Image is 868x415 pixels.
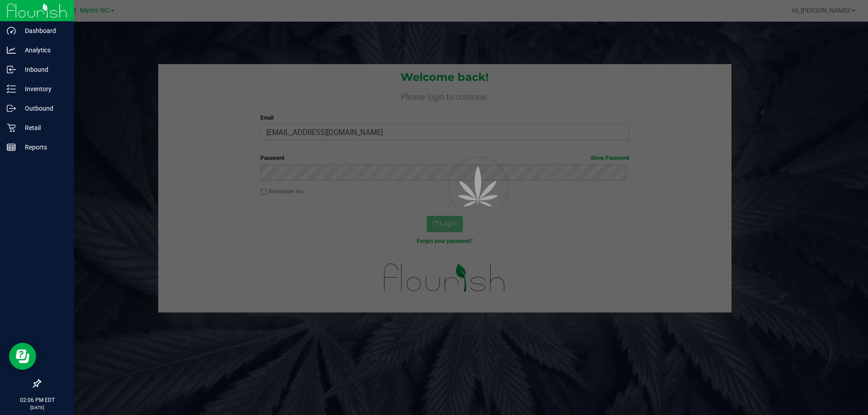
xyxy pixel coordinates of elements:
[9,343,36,370] iframe: Resource center
[7,123,16,132] inline-svg: Retail
[7,26,16,35] inline-svg: Dashboard
[4,404,70,411] p: [DATE]
[16,103,70,114] p: Outbound
[16,84,70,94] p: Inventory
[16,64,70,75] p: Inbound
[16,45,70,56] p: Analytics
[16,122,70,133] p: Retail
[7,46,16,55] inline-svg: Analytics
[16,25,70,36] p: Dashboard
[7,143,16,152] inline-svg: Reports
[7,84,16,93] inline-svg: Inventory
[7,104,16,113] inline-svg: Outbound
[7,65,16,74] inline-svg: Inbound
[4,396,70,404] p: 02:06 PM EDT
[16,142,70,153] p: Reports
